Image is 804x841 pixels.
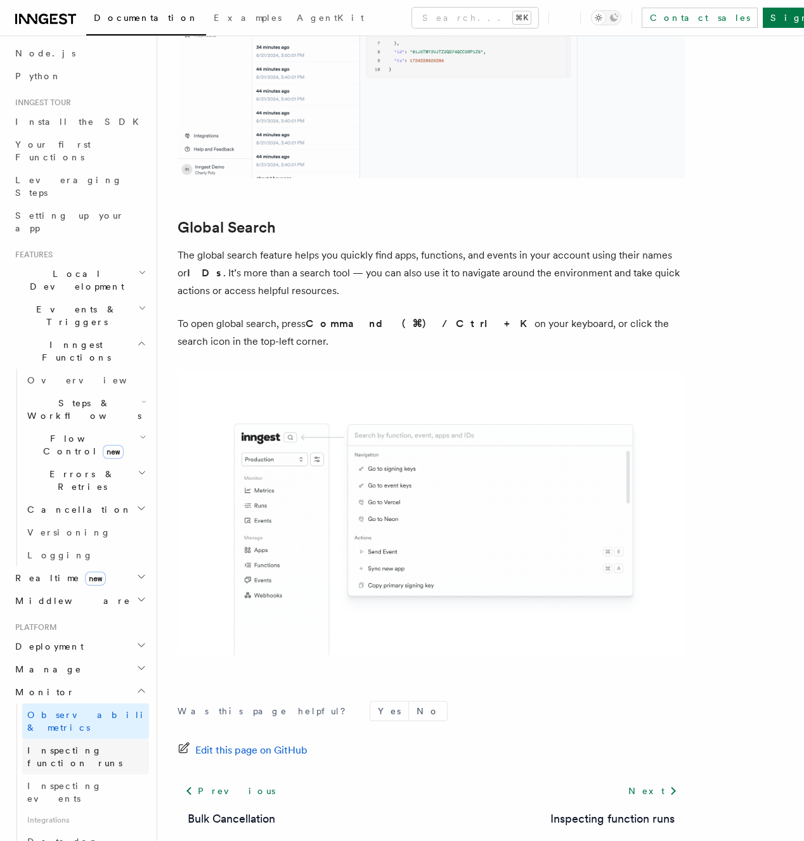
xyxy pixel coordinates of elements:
[513,11,531,24] kbd: ⌘K
[214,13,282,23] span: Examples
[22,703,149,739] a: Observability & metrics
[15,139,91,162] span: Your first Functions
[10,204,149,240] a: Setting up your app
[27,375,158,385] span: Overview
[10,594,131,607] span: Middleware
[22,503,132,516] span: Cancellation
[10,681,149,703] button: Monitor
[10,65,149,87] a: Python
[22,521,149,544] a: Versioning
[370,702,408,721] button: Yes
[621,780,685,802] a: Next
[10,169,149,204] a: Leveraging Steps
[22,739,149,774] a: Inspecting function runs
[187,267,223,279] strong: IDs
[15,71,62,81] span: Python
[10,303,138,328] span: Events & Triggers
[22,397,141,422] span: Steps & Workflows
[10,133,149,169] a: Your first Functions
[94,13,198,23] span: Documentation
[22,369,149,392] a: Overview
[15,210,124,233] span: Setting up your app
[178,371,685,656] img: Global search snippet
[297,13,364,23] span: AgentKit
[591,10,621,25] button: Toggle dark mode
[550,810,675,828] a: Inspecting function runs
[22,774,149,810] a: Inspecting events
[10,686,75,698] span: Monitor
[10,298,149,333] button: Events & Triggers
[10,262,149,298] button: Local Development
[10,658,149,681] button: Manage
[10,267,138,293] span: Local Development
[10,567,149,589] button: Realtimenew
[10,369,149,567] div: Inngest Functions
[10,663,82,676] span: Manage
[27,710,158,733] span: Observability & metrics
[10,98,71,108] span: Inngest tour
[22,468,138,493] span: Errors & Retries
[178,780,282,802] a: Previous
[188,810,275,828] a: Bulk Cancellation
[27,550,93,560] span: Logging
[409,702,447,721] button: No
[178,315,685,350] p: To open global search, press on your keyboard, or click the search icon in the top-left corner.
[27,527,111,537] span: Versioning
[22,463,149,498] button: Errors & Retries
[195,741,308,759] span: Edit this page on GitHub
[178,741,308,759] a: Edit this page on GitHub
[103,445,124,459] span: new
[10,622,57,632] span: Platform
[15,117,146,127] span: Install the SDK
[10,110,149,133] a: Install the SDK
[22,544,149,567] a: Logging
[86,4,206,35] a: Documentation
[642,8,758,28] a: Contact sales
[10,250,53,260] span: Features
[10,333,149,369] button: Inngest Functions
[85,572,106,586] span: new
[412,8,538,28] button: Search...⌘K
[15,48,75,58] span: Node.js
[22,392,149,427] button: Steps & Workflows
[10,635,149,658] button: Deployment
[10,640,84,653] span: Deployment
[306,318,535,330] strong: Command (⌘) / Ctrl + K
[27,745,122,768] span: Inspecting function runs
[178,219,276,236] a: Global Search
[22,498,149,521] button: Cancellation
[10,572,106,584] span: Realtime
[289,4,372,34] a: AgentKit
[10,42,149,65] a: Node.js
[10,338,137,364] span: Inngest Functions
[22,810,149,830] span: Integrations
[178,705,354,717] p: Was this page helpful?
[27,781,102,804] span: Inspecting events
[22,432,139,458] span: Flow Control
[206,4,289,34] a: Examples
[178,247,685,300] p: The global search feature helps you quickly find apps, functions, and events in your account usin...
[15,175,122,198] span: Leveraging Steps
[10,589,149,612] button: Middleware
[22,427,149,463] button: Flow Controlnew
